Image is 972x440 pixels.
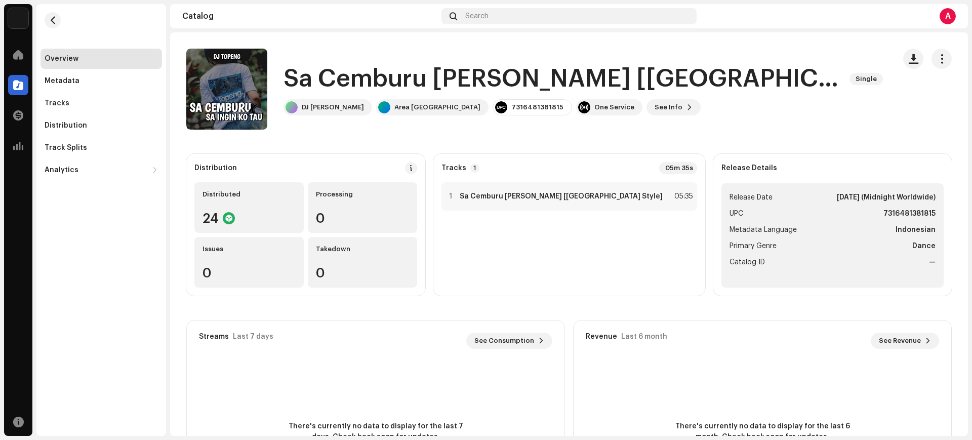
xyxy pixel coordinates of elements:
[40,138,162,158] re-m-nav-item: Track Splits
[912,240,936,252] strong: Dance
[879,331,921,351] span: See Revenue
[474,331,534,351] span: See Consumption
[441,164,466,172] strong: Tracks
[940,8,956,24] div: A
[202,245,296,253] div: Issues
[646,99,701,115] button: See Info
[45,122,87,130] div: Distribution
[302,103,364,111] div: DJ [PERSON_NAME]
[45,55,78,63] div: Overview
[621,333,667,341] div: Last 6 month
[929,256,936,268] strong: —
[394,103,480,111] div: Area [GEOGRAPHIC_DATA]
[45,144,87,152] div: Track Splits
[202,190,296,198] div: Distributed
[194,164,237,172] div: Distribution
[470,164,479,173] p-badge: 1
[730,256,765,268] span: Catalog ID
[730,224,797,236] span: Metadata Language
[8,8,28,28] img: de0d2825-999c-4937-b35a-9adca56ee094
[45,77,79,85] div: Metadata
[466,333,552,349] button: See Consumption
[730,191,773,204] span: Release Date
[45,166,78,174] div: Analytics
[40,71,162,91] re-m-nav-item: Metadata
[283,63,841,95] h1: Sa Cemburu [PERSON_NAME] [[GEOGRAPHIC_DATA] Style]
[316,245,409,253] div: Takedown
[40,49,162,69] re-m-nav-item: Overview
[730,240,777,252] span: Primary Genre
[871,333,939,349] button: See Revenue
[671,190,693,203] div: 05:35
[316,190,409,198] div: Processing
[40,93,162,113] re-m-nav-item: Tracks
[199,333,229,341] div: Streams
[233,333,273,341] div: Last 7 days
[40,115,162,136] re-m-nav-item: Distribution
[730,208,743,220] span: UPC
[594,103,634,111] div: One Service
[182,12,437,20] div: Catalog
[460,192,663,201] strong: Sa Cemburu [PERSON_NAME] [[GEOGRAPHIC_DATA] Style]
[659,162,697,174] div: 05m 35s
[45,99,69,107] div: Tracks
[883,208,936,220] strong: 7316481381815
[511,103,563,111] div: 7316481381815
[655,97,682,117] span: See Info
[896,224,936,236] strong: Indonesian
[465,12,489,20] span: Search
[837,191,936,204] strong: [DATE] (Midnight Worldwide)
[849,73,883,85] span: Single
[721,164,777,172] strong: Release Details
[40,160,162,180] re-m-nav-dropdown: Analytics
[586,333,617,341] div: Revenue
